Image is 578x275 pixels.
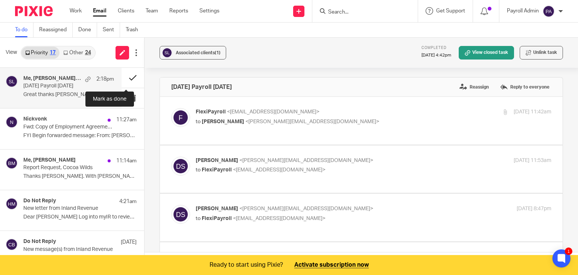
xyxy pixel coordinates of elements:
a: Email [93,7,106,15]
span: that go through the Bank [62,47,124,53]
span: [PERSON_NAME] [196,206,238,211]
button: Associated clients(1) [160,46,226,60]
a: [DOMAIN_NAME] [90,146,132,152]
p: [DATE] 4:42pm [421,52,451,58]
span: to [196,119,201,124]
span: [PERSON_NAME] [0,260,47,266]
span: . This is to allow time for any issues arising with loading the payrolls! [30,54,202,60]
div: 17 [50,50,56,55]
span: : [49,39,51,45]
p: [DATE] [121,238,137,246]
img: svg%3E [171,108,190,127]
p: New letter from Inland Revenue [23,205,114,212]
a: Settings [199,7,219,15]
input: Search [327,9,395,16]
a: Clients [118,7,134,15]
a: Reports [169,7,188,15]
p: Report Request, Cocoa Wilds [23,165,114,171]
a: Trash [126,23,144,37]
span: <[EMAIL_ADDRESS][DOMAIN_NAME]> [233,216,326,221]
p: Dear [PERSON_NAME] Log into myIR to review new... [23,214,137,220]
h4: Me, [PERSON_NAME], [PERSON_NAME] [23,75,81,82]
p: 2:18pm [96,75,114,83]
h4: [DATE] Payroll [DATE] [171,83,232,91]
span: <[EMAIL_ADDRESS][DOMAIN_NAME]> [233,167,326,173]
p: Great thanks [PERSON_NAME] Cheers [PERSON_NAME] ... [23,92,114,98]
div: 1 [565,247,572,255]
img: svg%3E [6,157,18,169]
a: Priority17 [21,47,59,59]
span: Associated clients [176,50,221,55]
span: [PERSON_NAME] [196,158,238,163]
p: Fwd: Copy of Employment Agreement - [PERSON_NAME].docx [23,124,114,130]
a: Work [70,7,82,15]
span: and payments showing as paid into our Trust Account [201,47,335,53]
p: [DATE] 11:42am [514,108,551,116]
img: svg%3E [161,47,173,58]
h4: Me, [PERSON_NAME] [23,157,76,163]
h4: Do Not Reply [23,198,56,204]
p: Payroll Admin [507,7,539,15]
p: New message(s) from Inland Revenue [23,246,114,253]
a: Team [146,7,158,15]
p: [DATE] 11:53am [514,157,551,165]
img: svg%3E [6,198,18,210]
img: svg%3E [171,205,190,224]
label: Reassign [458,81,491,93]
a: Other24 [59,47,94,59]
span: <[PERSON_NAME][EMAIL_ADDRESS][DOMAIN_NAME]> [245,119,379,124]
span: AMSL-NET Payrolls [11,47,60,53]
u: finalised/approved/ [153,47,201,53]
p: Thanks [PERSON_NAME]. With [PERSON_NAME]’s leave being... [23,173,137,180]
u: 2 [67,138,70,144]
a: To do [15,23,33,37]
p: [DATE] 8:47pm [517,205,551,213]
span: to [196,167,201,173]
img: svg%3E [6,75,18,87]
span: FlexiPayroll [202,167,232,173]
p: FYI Begin forwarded message: From: [PERSON_NAME]... [23,133,137,139]
b: Dial [58,138,70,144]
span: ) need to be [124,47,201,53]
span: View [6,49,17,57]
span: (1) [215,50,221,55]
p: [DATE] Payroll [DATE] [23,83,96,89]
span: <[PERSON_NAME][EMAIL_ADDRESS][DOMAIN_NAME]> [239,206,373,211]
div: 24 [85,50,91,55]
p: 11:14am [116,157,137,165]
span: Get Support [436,8,465,14]
h4: Nickvonk [23,116,47,122]
a: View closed task [459,46,514,60]
button: Unlink task [520,46,563,60]
img: Pixie [15,6,53,16]
span: to [196,216,201,221]
span: [PERSON_NAME] [202,119,244,124]
img: svg%3E [171,157,190,176]
span: FlexiPayroll [196,109,226,115]
span: FlexiPayroll [202,216,232,221]
a: Sent [103,23,120,37]
p: 4:21am [119,198,137,205]
img: svg%3E [6,238,18,251]
span: <[EMAIL_ADDRESS][DOMAIN_NAME]> [227,109,319,115]
h4: Do Not Reply [23,238,56,245]
span: ( [60,47,62,53]
label: Reply to everyone [498,81,551,93]
a: Done [78,23,97,37]
img: svg%3E [543,5,555,17]
img: svg%3E [6,116,18,128]
a: Reassigned [39,23,73,37]
p: 11:27am [116,116,137,124]
span: Completed [421,46,447,50]
span: <[PERSON_NAME][EMAIL_ADDRESS][DOMAIN_NAME]> [239,158,373,163]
